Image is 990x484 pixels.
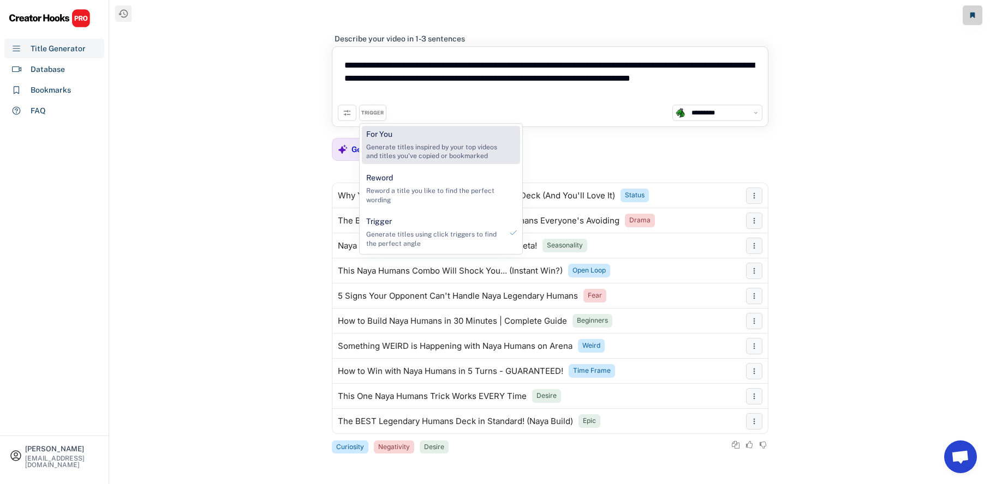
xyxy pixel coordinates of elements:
[583,416,596,426] div: Epic
[338,241,537,250] div: Naya Humans is DOMINATING 2025 Standard Meta!
[31,105,46,117] div: FAQ
[588,291,602,300] div: Fear
[536,391,557,401] div: Desire
[582,341,600,350] div: Weird
[366,230,502,249] div: Generate titles using click triggers to find the perfect angle
[366,173,393,184] div: Reword
[338,392,527,401] div: This One Naya Humans Trick Works EVERY Time
[31,64,65,75] div: Database
[9,9,91,28] img: CHPRO%20Logo.svg
[378,443,410,452] div: Negativity
[573,366,611,376] div: Time Frame
[366,186,502,205] div: Reword a title you like to find the perfect wording
[25,445,99,452] div: [PERSON_NAME]
[547,241,583,250] div: Seasonality
[338,191,615,200] div: Why Your Opponents HATE This Naya Humans Deck (And You'll Love It)
[338,417,573,426] div: The BEST Legendary Humans Deck in Standard! (Naya Build)
[625,191,645,200] div: Status
[335,34,465,44] div: Describe your video in 1-3 sentences
[361,110,384,117] div: TRIGGER
[31,43,86,55] div: Title Generator
[338,216,619,225] div: The BRUTAL Truth About [PERSON_NAME] Humans Everyone's Avoiding
[31,84,71,96] div: Bookmarks
[25,455,99,468] div: [EMAIL_ADDRESS][DOMAIN_NAME]
[338,367,563,376] div: How to Win with Naya Humans in 5 Turns - GUARANTEED!
[338,267,563,275] div: This Naya Humans Combo Will Shock You... (Instant Win?)
[944,440,977,473] a: Open chat
[338,342,572,350] div: Something WEIRD is Happening with Naya Humans on Arena
[676,108,685,118] img: unnamed.jpg
[338,317,567,325] div: How to Build Naya Humans in 30 Minutes | Complete Guide
[338,292,578,300] div: 5 Signs Your Opponent Can't Handle Naya Legendary Humans
[366,216,392,227] div: Trigger
[424,443,444,452] div: Desire
[351,144,426,154] div: Generate title ideas
[577,316,608,325] div: Beginners
[366,143,502,161] div: Generate titles inspired by your top videos and titles you've copied or bookmarked
[572,266,606,275] div: Open Loop
[336,443,364,452] div: Curiosity
[629,216,651,225] div: Drama
[366,129,392,140] div: For You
